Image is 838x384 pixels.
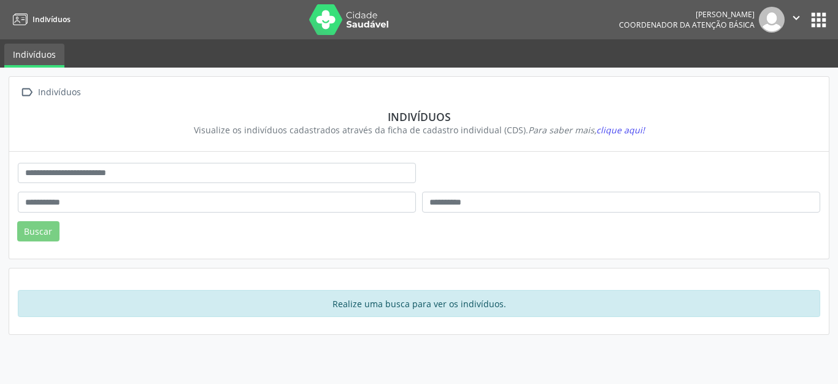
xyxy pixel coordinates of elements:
[26,110,812,123] div: Indivíduos
[790,11,803,25] i: 
[18,290,820,317] div: Realize uma busca para ver os indivíduos.
[36,84,83,101] div: Indivíduos
[619,20,755,30] span: Coordenador da Atenção Básica
[528,124,645,136] i: Para saber mais,
[18,84,83,101] a:  Indivíduos
[18,84,36,101] i: 
[759,7,785,33] img: img
[596,124,645,136] span: clique aqui!
[785,7,808,33] button: 
[619,9,755,20] div: [PERSON_NAME]
[9,9,71,29] a: Indivíduos
[4,44,64,68] a: Indivíduos
[17,221,60,242] button: Buscar
[808,9,829,31] button: apps
[33,14,71,25] span: Indivíduos
[26,123,812,136] div: Visualize os indivíduos cadastrados através da ficha de cadastro individual (CDS).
